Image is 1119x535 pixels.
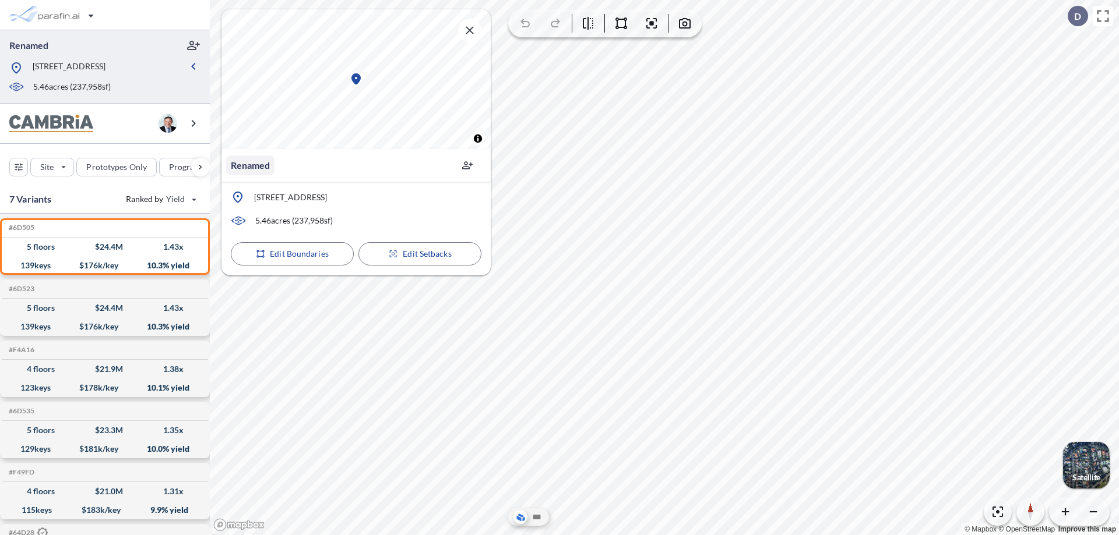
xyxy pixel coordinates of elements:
[270,248,329,260] p: Edit Boundaries
[255,215,333,226] p: 5.46 acres ( 237,958 sf)
[474,132,481,145] span: Toggle attribution
[30,158,74,176] button: Site
[86,161,147,173] p: Prototypes Only
[6,346,34,354] h5: Click to copy the code
[9,192,52,206] p: 7 Variants
[358,242,481,265] button: Edit Setbacks
[965,525,997,533] a: Mapbox
[471,132,485,146] button: Toggle attribution
[40,161,54,173] p: Site
[349,72,363,86] div: Map marker
[1063,442,1110,488] button: Switcher ImageSatellite
[117,190,204,208] button: Ranked by Yield
[33,81,111,94] p: 5.46 acres ( 237,958 sf)
[159,114,177,133] img: user logo
[513,510,527,524] button: Aerial View
[231,242,354,265] button: Edit Boundaries
[6,224,34,232] h5: Click to copy the code
[221,9,491,149] canvas: Map
[403,248,451,260] p: Edit Setbacks
[76,158,157,176] button: Prototypes Only
[213,518,265,532] a: Mapbox homepage
[998,525,1055,533] a: OpenStreetMap
[1063,442,1110,488] img: Switcher Image
[1074,11,1081,22] p: D
[159,158,222,176] button: Program
[166,193,185,205] span: Yield
[1072,473,1100,482] p: Satellite
[9,39,48,52] p: Renamed
[9,115,93,133] img: BrandImage
[1058,525,1116,533] a: Improve this map
[6,285,34,293] h5: Click to copy the code
[254,192,327,203] p: [STREET_ADDRESS]
[33,61,105,75] p: [STREET_ADDRESS]
[6,468,34,476] h5: Click to copy the code
[6,407,34,415] h5: Click to copy the code
[530,510,544,524] button: Site Plan
[231,158,270,172] p: Renamed
[169,161,202,173] p: Program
